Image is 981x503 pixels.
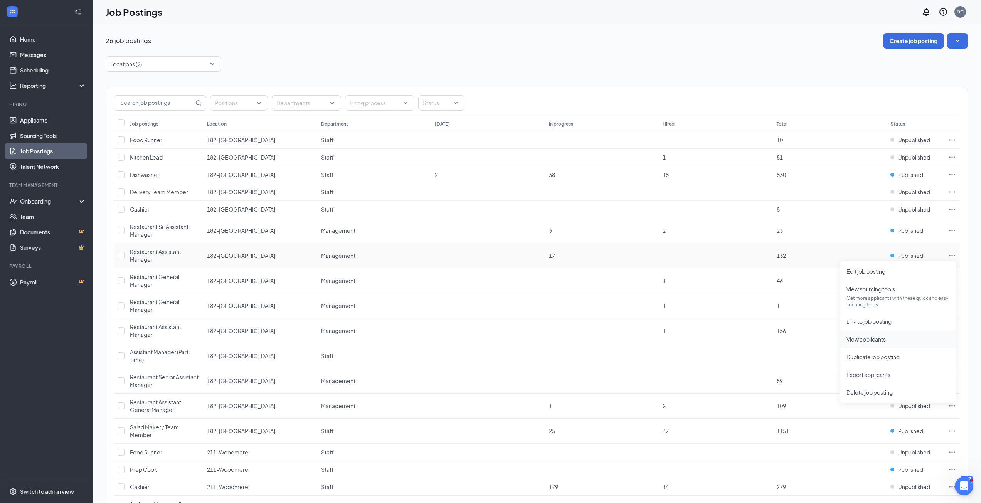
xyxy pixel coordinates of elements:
[207,449,248,456] span: 211-Woodmere
[431,116,545,131] th: [DATE]
[898,153,930,161] span: Unpublished
[20,224,86,240] a: DocumentsCrown
[203,131,317,149] td: 182-Glastonbury
[317,131,431,149] td: Staff
[321,302,355,309] span: Management
[321,171,334,178] span: Staff
[948,205,956,213] svg: Ellipses
[846,286,895,293] span: View sourcing tools
[207,154,275,161] span: 182-[GEOGRAPHIC_DATA]
[317,293,431,318] td: Management
[321,466,334,473] span: Staff
[20,274,86,290] a: PayrollCrown
[20,82,86,89] div: Reporting
[130,121,158,127] div: Job postings
[203,461,317,478] td: 211-Woodmere
[922,7,931,17] svg: Notifications
[203,183,317,201] td: 182-Glastonbury
[898,483,930,491] span: Unpublished
[898,188,930,196] span: Unpublished
[130,223,188,238] span: Restaurant Sr. Assistant Manager
[846,389,893,396] span: Delete job posting
[321,352,334,359] span: Staff
[948,483,956,491] svg: Ellipses
[898,205,930,213] span: Unpublished
[9,82,17,89] svg: Analysis
[8,8,16,15] svg: WorkstreamLogo
[130,154,163,161] span: Kitchen Lead
[203,268,317,293] td: 182-Glastonbury
[130,373,199,388] span: Restaurant Senior Assistant Manager
[20,488,74,495] div: Switch to admin view
[777,154,783,161] span: 81
[20,143,86,159] a: Job Postings
[130,273,179,288] span: Restaurant General Manager
[663,483,669,490] span: 14
[321,449,334,456] span: Staff
[321,121,348,127] div: Department
[317,318,431,343] td: Management
[898,427,923,435] span: Published
[317,368,431,394] td: Management
[777,136,783,143] span: 10
[948,427,956,435] svg: Ellipses
[435,171,438,178] span: 2
[203,218,317,243] td: 182-Glastonbury
[777,483,786,490] span: 279
[321,483,334,490] span: Staff
[20,128,86,143] a: Sourcing Tools
[20,209,86,224] a: Team
[207,206,275,213] span: 182-[GEOGRAPHIC_DATA]
[9,197,17,205] svg: UserCheck
[898,466,923,473] span: Published
[948,153,956,161] svg: Ellipses
[321,136,334,143] span: Staff
[663,277,666,284] span: 1
[777,206,780,213] span: 8
[777,327,786,334] span: 156
[846,295,950,308] p: Get more applicants with these quick and easy sourcing tools.
[20,197,79,205] div: Onboarding
[207,377,275,384] span: 182-[GEOGRAPHIC_DATA]
[846,268,885,275] span: Edit job posting
[207,352,275,359] span: 182-[GEOGRAPHIC_DATA]
[773,116,887,131] th: Total
[317,461,431,478] td: Staff
[549,427,555,434] span: 25
[130,136,162,143] span: Food Runner
[130,298,179,313] span: Restaurant General Manager
[130,206,150,213] span: Cashier
[203,318,317,343] td: 182-Glastonbury
[663,227,666,234] span: 2
[207,483,248,490] span: 211-Woodmere
[20,113,86,128] a: Applicants
[948,227,956,234] svg: Ellipses
[321,154,334,161] span: Staff
[317,419,431,444] td: Staff
[9,263,84,269] div: Payroll
[317,183,431,201] td: Staff
[321,377,355,384] span: Management
[130,188,188,195] span: Delivery Team Member
[898,448,930,456] span: Unpublished
[898,171,923,178] span: Published
[74,8,82,16] svg: Collapse
[130,399,181,413] span: Restaurant Assistant General Manager
[207,466,248,473] span: 211-Woodmere
[321,402,355,409] span: Management
[777,402,786,409] span: 109
[130,424,179,438] span: Salad Maker / Team Member
[663,427,669,434] span: 47
[846,371,890,378] span: Export applicants
[130,323,181,338] span: Restaurant Assistant Manager
[549,483,558,490] span: 179
[317,149,431,166] td: Staff
[321,188,334,195] span: Staff
[203,368,317,394] td: 182-Glastonbury
[207,188,275,195] span: 182-[GEOGRAPHIC_DATA]
[203,394,317,419] td: 182-Glastonbury
[207,227,275,234] span: 182-[GEOGRAPHIC_DATA]
[659,116,773,131] th: Hired
[846,353,900,360] span: Duplicate job posting
[207,121,227,127] div: Location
